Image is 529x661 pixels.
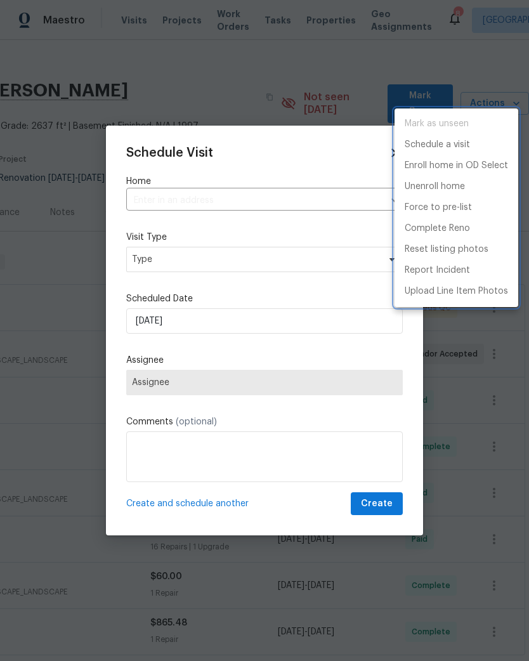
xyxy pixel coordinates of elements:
[405,159,508,173] p: Enroll home in OD Select
[405,201,472,214] p: Force to pre-list
[405,180,465,193] p: Unenroll home
[405,264,470,277] p: Report Incident
[405,243,488,256] p: Reset listing photos
[405,222,470,235] p: Complete Reno
[405,138,470,152] p: Schedule a visit
[405,285,508,298] p: Upload Line Item Photos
